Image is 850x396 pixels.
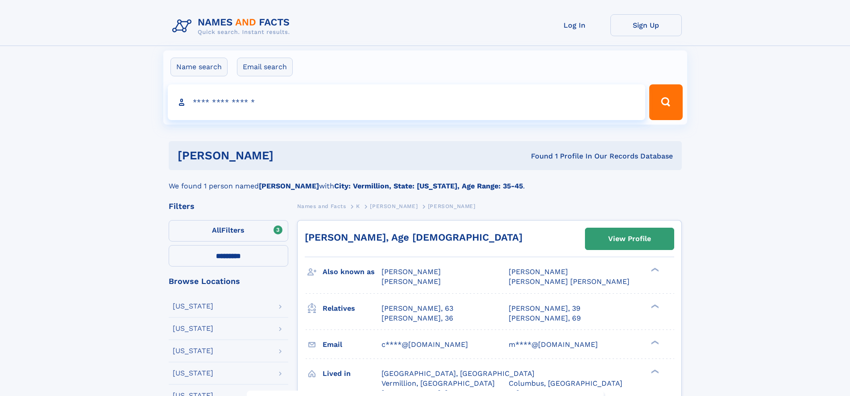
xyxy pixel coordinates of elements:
[169,277,288,285] div: Browse Locations
[173,325,213,332] div: [US_STATE]
[402,151,673,161] div: Found 1 Profile In Our Records Database
[509,379,622,388] span: Columbus, [GEOGRAPHIC_DATA]
[608,229,651,249] div: View Profile
[173,370,213,377] div: [US_STATE]
[539,14,610,36] a: Log In
[323,337,381,352] h3: Email
[237,58,293,76] label: Email search
[323,301,381,316] h3: Relatives
[169,170,682,192] div: We found 1 person named with .
[509,304,580,313] a: [PERSON_NAME], 39
[649,84,682,120] button: Search Button
[381,313,453,323] a: [PERSON_NAME], 36
[509,277,630,286] span: [PERSON_NAME] [PERSON_NAME]
[356,200,360,212] a: K
[173,303,213,310] div: [US_STATE]
[370,203,418,209] span: [PERSON_NAME]
[323,366,381,381] h3: Lived in
[381,369,535,378] span: [GEOGRAPHIC_DATA], [GEOGRAPHIC_DATA]
[509,313,581,323] a: [PERSON_NAME], 69
[169,14,297,38] img: Logo Names and Facts
[649,303,659,309] div: ❯
[381,379,495,388] span: Vermillion, [GEOGRAPHIC_DATA]
[334,182,523,190] b: City: Vermillion, State: [US_STATE], Age Range: 35-45
[381,277,441,286] span: [PERSON_NAME]
[212,226,221,234] span: All
[305,232,522,243] a: [PERSON_NAME], Age [DEMOGRAPHIC_DATA]
[370,200,418,212] a: [PERSON_NAME]
[169,220,288,242] label: Filters
[169,202,288,210] div: Filters
[356,203,360,209] span: K
[610,14,682,36] a: Sign Up
[381,267,441,276] span: [PERSON_NAME]
[178,150,402,161] h1: [PERSON_NAME]
[173,347,213,354] div: [US_STATE]
[585,228,674,250] a: View Profile
[381,304,453,313] a: [PERSON_NAME], 63
[649,267,659,273] div: ❯
[649,368,659,374] div: ❯
[168,84,646,120] input: search input
[259,182,319,190] b: [PERSON_NAME]
[509,267,568,276] span: [PERSON_NAME]
[297,200,346,212] a: Names and Facts
[649,339,659,345] div: ❯
[170,58,228,76] label: Name search
[323,264,381,279] h3: Also known as
[428,203,476,209] span: [PERSON_NAME]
